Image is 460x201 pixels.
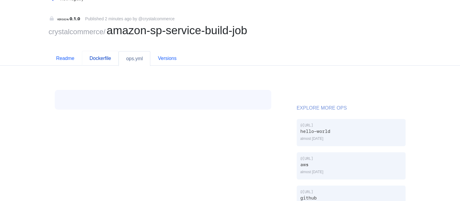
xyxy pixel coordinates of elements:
[300,161,402,168] div: aws
[85,16,175,22] div: Published 2 minutes ago by @crystalcommerce
[300,156,402,161] div: @[URL]
[57,18,69,21] span: VERSION:
[57,16,80,22] div: 0.1.0
[300,169,323,175] div: almost [DATE]
[297,104,406,112] div: EXPLORE MORE OPS
[300,123,402,128] div: @[URL]
[300,128,402,135] div: hello-world
[106,22,247,39] div: amazon-sp-service-build-job
[150,51,184,66] a: Versions
[300,136,323,141] div: almost [DATE]
[82,51,119,66] a: Dockerfile
[119,51,150,66] a: ops.yml
[49,15,55,21] img: Private Icon
[49,51,82,66] a: Readme
[300,189,402,195] div: @[URL]
[49,26,106,37] div: crystalcommerce /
